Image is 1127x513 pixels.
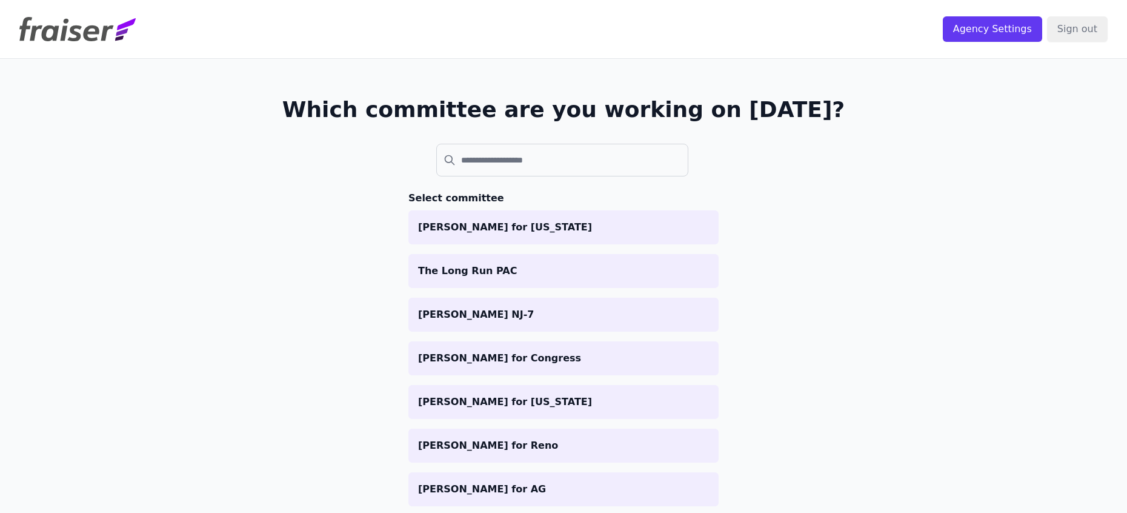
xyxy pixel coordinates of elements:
[408,254,719,288] a: The Long Run PAC
[418,220,709,235] p: [PERSON_NAME] for [US_STATE]
[282,98,845,122] h1: Which committee are you working on [DATE]?
[408,341,719,375] a: [PERSON_NAME] for Congress
[408,298,719,332] a: [PERSON_NAME] NJ-7
[408,191,719,206] h3: Select committee
[943,16,1042,42] input: Agency Settings
[19,17,136,41] img: Fraiser Logo
[408,385,719,419] a: [PERSON_NAME] for [US_STATE]
[418,395,709,409] p: [PERSON_NAME] for [US_STATE]
[418,264,709,278] p: The Long Run PAC
[418,438,709,453] p: [PERSON_NAME] for Reno
[418,482,709,497] p: [PERSON_NAME] for AG
[408,472,719,506] a: [PERSON_NAME] for AG
[418,351,709,366] p: [PERSON_NAME] for Congress
[408,210,719,244] a: [PERSON_NAME] for [US_STATE]
[1047,16,1108,42] input: Sign out
[418,307,709,322] p: [PERSON_NAME] NJ-7
[408,429,719,463] a: [PERSON_NAME] for Reno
